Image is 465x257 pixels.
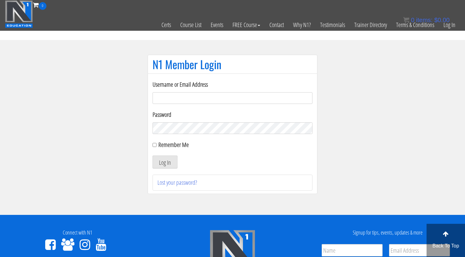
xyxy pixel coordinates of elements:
[439,10,460,40] a: Log In
[153,58,312,70] h1: N1 Member Login
[265,10,288,40] a: Contact
[315,230,460,236] h4: Signup for tips, events, updates & more
[316,10,350,40] a: Testimonials
[206,10,228,40] a: Events
[5,0,33,28] img: n1-education
[157,10,176,40] a: Certs
[391,10,439,40] a: Terms & Conditions
[416,17,432,23] span: items:
[158,140,189,149] label: Remember Me
[5,230,150,236] h4: Connect with N1
[403,17,409,23] img: icon11.png
[411,17,414,23] span: 0
[153,156,177,168] button: Log In
[434,17,438,23] span: $
[322,244,383,256] input: Name
[157,178,197,187] a: Lost your password?
[153,110,312,119] label: Password
[39,2,46,10] span: 0
[288,10,316,40] a: Why N1?
[153,80,312,89] label: Username or Email Address
[434,17,450,23] bdi: 0.00
[176,10,206,40] a: Course List
[389,244,450,256] input: Email Address
[403,17,450,23] a: 0 items: $0.00
[33,1,46,9] a: 0
[350,10,391,40] a: Trainer Directory
[228,10,265,40] a: FREE Course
